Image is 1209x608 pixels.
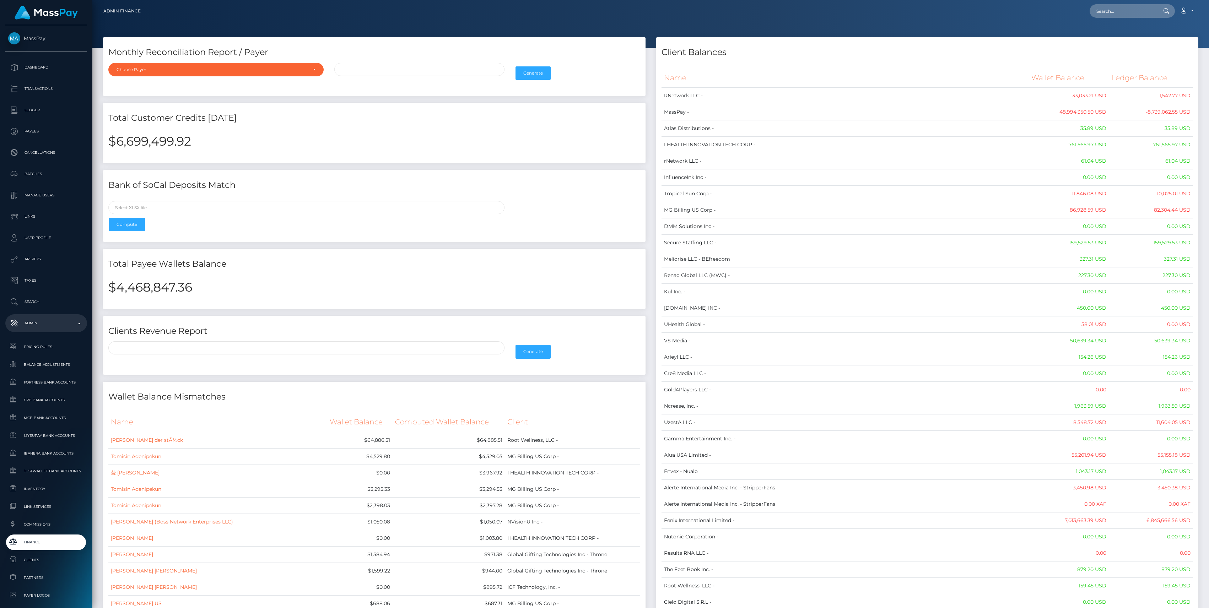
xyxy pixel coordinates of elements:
a: Manage Users [5,186,87,204]
td: 0.00 [1029,382,1109,398]
a: [PERSON_NAME] US [111,600,162,607]
p: Manage Users [8,190,84,201]
th: Wallet Balance [1029,68,1109,88]
img: MassPay [8,32,20,44]
td: Root Wellness, LLC - [662,578,1029,594]
td: rNetwork LLC - [662,153,1029,169]
a: 莹 [PERSON_NAME] [111,469,160,476]
td: $1,584.94 [327,546,393,563]
a: MyEUPay Bank Accounts [5,428,87,443]
a: Tomisin Adenipekun [111,453,161,460]
th: Ledger Balance [1109,68,1193,88]
span: Inventory [8,485,84,493]
td: $944.00 [393,563,504,579]
td: 450.00 USD [1029,300,1109,316]
td: Alerte International Media Inc. - StripperFans [662,480,1029,496]
td: Alua USA Limited - [662,447,1029,463]
td: 159,529.53 USD [1029,235,1109,251]
a: User Profile [5,229,87,247]
td: 50,639.34 USD [1109,333,1193,349]
a: [PERSON_NAME] der stÃ¼ck [111,437,183,443]
span: Commissions [8,520,84,528]
a: Partners [5,570,87,585]
td: InfluenceInk Inc - [662,169,1029,186]
td: 0.00 USD [1029,365,1109,382]
td: 0.00 USD [1029,431,1109,447]
td: $0.00 [327,530,393,546]
td: 227.30 USD [1029,267,1109,284]
td: 3,450.38 USD [1109,480,1193,496]
td: 8,548.72 USD [1029,414,1109,431]
a: Payees [5,123,87,140]
td: I HEALTH INNOVATION TECH CORP - [505,465,640,481]
td: $1,050.08 [327,514,393,530]
td: MassPay - [662,104,1029,120]
a: CRB Bank Accounts [5,392,87,408]
td: 0.00 [1109,545,1193,561]
td: Global Gifting Technologies Inc - Throne [505,563,640,579]
td: $3,295.33 [327,481,393,497]
td: 761,565.97 USD [1109,137,1193,153]
th: Client [505,412,640,432]
span: Pricing Rules [8,343,84,351]
td: 0.00 USD [1029,284,1109,300]
a: Fortress Bank Accounts [5,375,87,390]
a: Admin Finance [103,4,141,18]
h4: Client Balances [662,46,1193,59]
a: Balance Adjustments [5,357,87,372]
td: 159,529.53 USD [1109,235,1193,251]
span: Link Services [8,503,84,511]
td: The Feet Book Inc. - [662,561,1029,578]
td: 55,155.18 USD [1109,447,1193,463]
span: Ibanera Bank Accounts [8,449,84,457]
td: -8,739,062.55 USD [1109,104,1193,120]
th: Wallet Balance [327,412,393,432]
h4: Wallet Balance Mismatches [108,391,640,403]
td: $1,050.07 [393,514,504,530]
td: Ncrease, Inc. - [662,398,1029,414]
td: 0.00 XAF [1109,496,1193,512]
a: Finance [5,534,87,550]
td: Kul Inc. - [662,284,1029,300]
td: 0.00 USD [1109,316,1193,333]
td: 879.20 USD [1109,561,1193,578]
a: Tomisin Adenipekun [111,502,161,509]
span: MassPay [5,35,87,42]
td: $0.00 [327,579,393,595]
img: MassPay Logo [15,6,78,20]
a: Link Services [5,499,87,514]
td: $64,885.51 [393,432,504,448]
a: Payer Logos [5,588,87,603]
td: I HEALTH INNOVATION TECH CORP - [662,137,1029,153]
td: 86,928.59 USD [1029,202,1109,218]
td: ICF Technology, Inc. - [505,579,640,595]
p: User Profile [8,233,84,243]
td: $1,003.80 [393,530,504,546]
span: MCB Bank Accounts [8,414,84,422]
a: Dashboard [5,59,87,76]
td: 10,025.01 USD [1109,186,1193,202]
td: 761,565.97 USD [1029,137,1109,153]
span: CRB Bank Accounts [8,396,84,404]
a: API Keys [5,250,87,268]
td: 0.00 [1029,545,1109,561]
td: $2,397.28 [393,497,504,514]
td: 327.31 USD [1029,251,1109,267]
a: Taxes [5,272,87,289]
h4: Total Payee Wallets Balance [108,258,640,270]
td: Global Gifting Technologies Inc - Throne [505,546,640,563]
td: UzestA LLC - [662,414,1029,431]
td: 0.00 USD [1029,218,1109,235]
td: 879.20 USD [1029,561,1109,578]
a: [PERSON_NAME] (Boss Network Enterprises LLC) [111,519,233,525]
td: 11,846.08 USD [1029,186,1109,202]
td: Fenix International Limited - [662,512,1029,529]
h4: Total Customer Credits [DATE] [108,112,640,124]
button: Generate [516,345,551,358]
td: 0.00 XAF [1029,496,1109,512]
a: [PERSON_NAME] [111,551,153,558]
td: VS Media - [662,333,1029,349]
td: 1,043.17 USD [1029,463,1109,480]
td: Gamma Entertainment Inc. - [662,431,1029,447]
p: Batches [8,169,84,179]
